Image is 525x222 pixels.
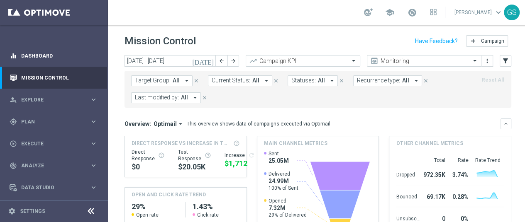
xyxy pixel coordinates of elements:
button: close [422,76,430,85]
i: person_search [10,96,17,104]
div: Dropped [396,167,420,181]
div: Mission Control [10,67,98,89]
div: Dashboard [10,45,98,67]
button: close [201,93,208,102]
span: Optimail [154,120,177,128]
i: arrow_back [219,58,225,64]
i: filter_alt [502,57,509,65]
h2: 1.43% [193,202,240,212]
span: All [181,94,188,101]
a: Dashboard [21,45,98,67]
i: keyboard_arrow_down [503,121,509,127]
i: track_changes [10,162,17,169]
span: Delivered [269,171,298,177]
button: Recurrence type: All arrow_drop_down [353,75,422,86]
button: person_search Explore keyboard_arrow_right [9,97,98,103]
button: Target Group: All arrow_drop_down [131,75,193,86]
div: Execute [10,140,90,147]
div: Test Response [178,149,211,162]
h3: Overview: [125,120,151,128]
div: Rate [448,157,468,164]
button: Mission Control [9,75,98,81]
i: arrow_drop_down [177,120,184,128]
button: more_vert [483,56,491,66]
button: refresh [248,152,255,159]
div: Direct Response [132,149,165,162]
h4: Main channel metrics [264,140,327,147]
span: Statuses: [291,77,316,84]
span: Current Status: [212,77,250,84]
h1: Mission Control [125,35,196,47]
span: Recurrence type: [357,77,400,84]
span: All [173,77,180,84]
span: Explore [21,97,90,102]
span: Execute [21,141,90,146]
i: gps_fixed [10,118,17,125]
i: close [193,78,199,84]
i: keyboard_arrow_right [90,140,98,147]
div: Rate Trend [475,157,504,164]
span: 25.05M [269,157,289,164]
a: Settings [20,209,45,214]
span: Analyze [21,163,90,168]
button: add Campaign [466,35,508,47]
span: Data Studio [21,185,90,190]
div: 69.17K [423,189,445,203]
input: Select date range [125,55,216,67]
span: All [252,77,259,84]
h2: 29% [132,202,179,212]
i: equalizer [10,52,17,60]
div: GS [504,5,520,20]
button: keyboard_arrow_down [501,118,511,129]
button: arrow_back [216,55,227,67]
div: $1,712 [225,159,255,169]
div: Total [423,157,445,164]
i: keyboard_arrow_right [90,162,98,169]
i: close [202,95,208,101]
button: close [272,76,280,85]
div: This overview shows data of campaigns executed via Optimail [187,120,330,128]
button: Current Status: All arrow_drop_down [208,75,272,86]
h4: Other channel metrics [396,140,463,147]
div: 972.35K [423,167,445,181]
i: close [423,78,429,84]
div: play_circle_outline Execute keyboard_arrow_right [9,140,98,147]
span: Plan [21,119,90,124]
i: [DATE] [192,57,215,65]
button: track_changes Analyze keyboard_arrow_right [9,162,98,169]
button: Last modified by: All arrow_drop_down [131,92,201,103]
i: trending_up [249,57,257,65]
button: Statuses: All arrow_drop_down [288,75,338,86]
i: arrow_drop_down [191,94,199,101]
a: [PERSON_NAME]keyboard_arrow_down [454,6,504,19]
button: gps_fixed Plan keyboard_arrow_right [9,118,98,125]
i: more_vert [484,58,491,64]
div: Analyze [10,162,90,169]
span: school [385,8,394,17]
div: Plan [10,118,90,125]
button: close [193,76,200,85]
span: 24.99M [269,177,298,185]
ng-select: Monitoring [367,55,481,67]
i: play_circle_outline [10,140,17,147]
i: arrow_drop_down [183,77,190,84]
h4: OPEN AND CLICK RATE TREND [132,191,206,198]
button: equalizer Dashboard [9,53,98,59]
i: keyboard_arrow_right [90,96,98,104]
span: All [402,77,409,84]
i: preview [370,57,378,65]
span: Click rate [197,212,219,218]
input: Have Feedback? [415,38,458,44]
span: All [318,77,325,84]
span: Opened [269,198,307,204]
i: arrow_drop_down [263,77,270,84]
span: 100% of Sent [269,185,298,191]
i: close [273,78,279,84]
span: Target Group: [135,77,171,84]
button: [DATE] [191,55,216,68]
span: Campaign [481,38,504,44]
